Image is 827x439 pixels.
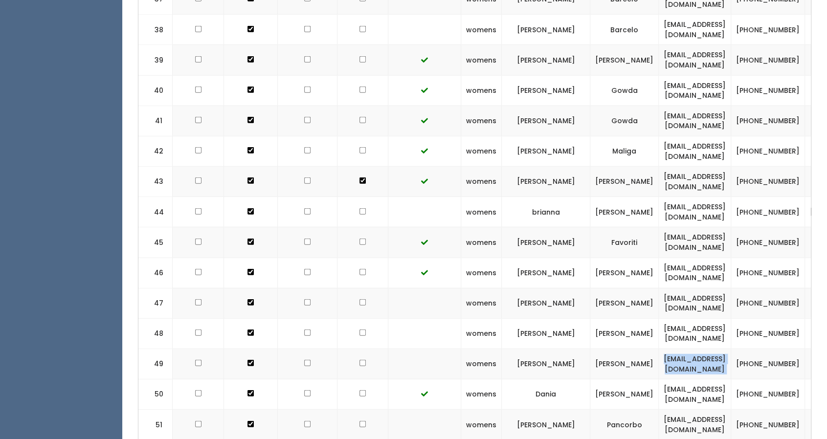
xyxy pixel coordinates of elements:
[461,227,502,258] td: womens
[590,258,659,288] td: [PERSON_NAME]
[731,349,805,379] td: [PHONE_NUMBER]
[502,136,590,166] td: [PERSON_NAME]
[731,258,805,288] td: [PHONE_NUMBER]
[590,197,659,227] td: [PERSON_NAME]
[590,75,659,106] td: Gowda
[138,349,173,379] td: 49
[461,197,502,227] td: womens
[590,136,659,166] td: Maliga
[731,167,805,197] td: [PHONE_NUMBER]
[731,45,805,75] td: [PHONE_NUMBER]
[461,75,502,106] td: womens
[502,197,590,227] td: brianna
[461,106,502,136] td: womens
[659,258,731,288] td: [EMAIL_ADDRESS][DOMAIN_NAME]
[502,379,590,410] td: Dania
[659,318,731,349] td: [EMAIL_ADDRESS][DOMAIN_NAME]
[731,15,805,45] td: [PHONE_NUMBER]
[659,379,731,410] td: [EMAIL_ADDRESS][DOMAIN_NAME]
[659,288,731,318] td: [EMAIL_ADDRESS][DOMAIN_NAME]
[590,15,659,45] td: Barcelo
[502,75,590,106] td: [PERSON_NAME]
[502,227,590,258] td: [PERSON_NAME]
[731,197,805,227] td: [PHONE_NUMBER]
[138,136,173,166] td: 42
[659,45,731,75] td: [EMAIL_ADDRESS][DOMAIN_NAME]
[590,318,659,349] td: [PERSON_NAME]
[659,15,731,45] td: [EMAIL_ADDRESS][DOMAIN_NAME]
[590,288,659,318] td: [PERSON_NAME]
[731,318,805,349] td: [PHONE_NUMBER]
[659,197,731,227] td: [EMAIL_ADDRESS][DOMAIN_NAME]
[731,379,805,410] td: [PHONE_NUMBER]
[502,15,590,45] td: [PERSON_NAME]
[461,288,502,318] td: womens
[138,288,173,318] td: 47
[659,106,731,136] td: [EMAIL_ADDRESS][DOMAIN_NAME]
[138,167,173,197] td: 43
[138,75,173,106] td: 40
[461,379,502,410] td: womens
[590,167,659,197] td: [PERSON_NAME]
[461,136,502,166] td: womens
[138,227,173,258] td: 45
[731,75,805,106] td: [PHONE_NUMBER]
[138,197,173,227] td: 44
[138,45,173,75] td: 39
[590,379,659,410] td: [PERSON_NAME]
[502,258,590,288] td: [PERSON_NAME]
[659,75,731,106] td: [EMAIL_ADDRESS][DOMAIN_NAME]
[659,167,731,197] td: [EMAIL_ADDRESS][DOMAIN_NAME]
[461,349,502,379] td: womens
[590,227,659,258] td: Favoriti
[731,288,805,318] td: [PHONE_NUMBER]
[138,258,173,288] td: 46
[590,349,659,379] td: [PERSON_NAME]
[461,258,502,288] td: womens
[502,106,590,136] td: [PERSON_NAME]
[590,45,659,75] td: [PERSON_NAME]
[731,106,805,136] td: [PHONE_NUMBER]
[461,318,502,349] td: womens
[138,15,173,45] td: 38
[138,106,173,136] td: 41
[659,136,731,166] td: [EMAIL_ADDRESS][DOMAIN_NAME]
[731,136,805,166] td: [PHONE_NUMBER]
[138,379,173,410] td: 50
[502,288,590,318] td: [PERSON_NAME]
[461,15,502,45] td: womens
[502,167,590,197] td: [PERSON_NAME]
[461,167,502,197] td: womens
[138,318,173,349] td: 48
[461,45,502,75] td: womens
[502,45,590,75] td: [PERSON_NAME]
[590,106,659,136] td: Gowda
[502,349,590,379] td: [PERSON_NAME]
[731,227,805,258] td: [PHONE_NUMBER]
[502,318,590,349] td: [PERSON_NAME]
[659,227,731,258] td: [EMAIL_ADDRESS][DOMAIN_NAME]
[659,349,731,379] td: [EMAIL_ADDRESS][DOMAIN_NAME]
